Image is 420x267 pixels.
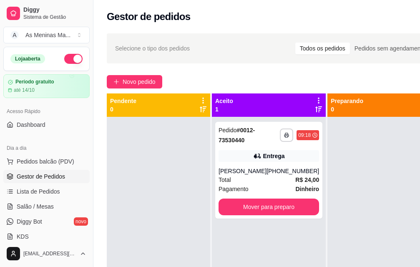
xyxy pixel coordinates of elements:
[331,105,363,113] p: 0
[219,175,231,184] span: Total
[113,79,119,85] span: plus
[17,187,60,196] span: Lista de Pedidos
[3,170,90,183] a: Gestor de Pedidos
[295,176,319,183] strong: R$ 24,00
[295,186,319,192] strong: Dinheiro
[17,217,42,226] span: Diggy Bot
[107,75,162,88] button: Novo pedido
[3,141,90,155] div: Dia a dia
[25,31,70,39] div: As Meninas Ma ...
[17,202,54,211] span: Salão / Mesas
[219,184,249,194] span: Pagamento
[219,199,319,215] button: Mover para preparo
[215,97,233,105] p: Aceito
[17,172,65,181] span: Gestor de Pedidos
[123,77,156,86] span: Novo pedido
[215,105,233,113] p: 1
[3,200,90,213] a: Salão / Mesas
[110,97,136,105] p: Pendente
[115,44,190,53] span: Selecione o tipo dos pedidos
[17,121,45,129] span: Dashboard
[3,105,90,118] div: Acesso Rápido
[107,10,191,23] h2: Gestor de pedidos
[219,127,237,133] span: Pedido
[64,54,83,64] button: Alterar Status
[15,79,54,85] article: Período gratuito
[295,43,350,54] div: Todos os pedidos
[14,87,35,93] article: até 14/10
[3,244,90,264] button: [EMAIL_ADDRESS][DOMAIN_NAME]
[298,132,311,139] div: 09:18
[23,14,86,20] span: Sistema de Gestão
[331,97,363,105] p: Preparando
[10,54,45,63] div: Loja aberta
[267,167,319,175] div: [PHONE_NUMBER]
[3,3,90,23] a: DiggySistema de Gestão
[23,6,86,14] span: Diggy
[110,105,136,113] p: 0
[17,232,29,241] span: KDS
[3,155,90,168] button: Pedidos balcão (PDV)
[219,167,267,175] div: [PERSON_NAME]
[3,74,90,98] a: Período gratuitoaté 14/10
[17,157,74,166] span: Pedidos balcão (PDV)
[3,27,90,43] button: Select a team
[3,185,90,198] a: Lista de Pedidos
[3,118,90,131] a: Dashboard
[3,215,90,228] a: Diggy Botnovo
[23,250,76,257] span: [EMAIL_ADDRESS][DOMAIN_NAME]
[263,152,285,160] div: Entrega
[219,127,255,144] strong: # 0012-73530440
[3,230,90,243] a: KDS
[10,31,19,39] span: A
